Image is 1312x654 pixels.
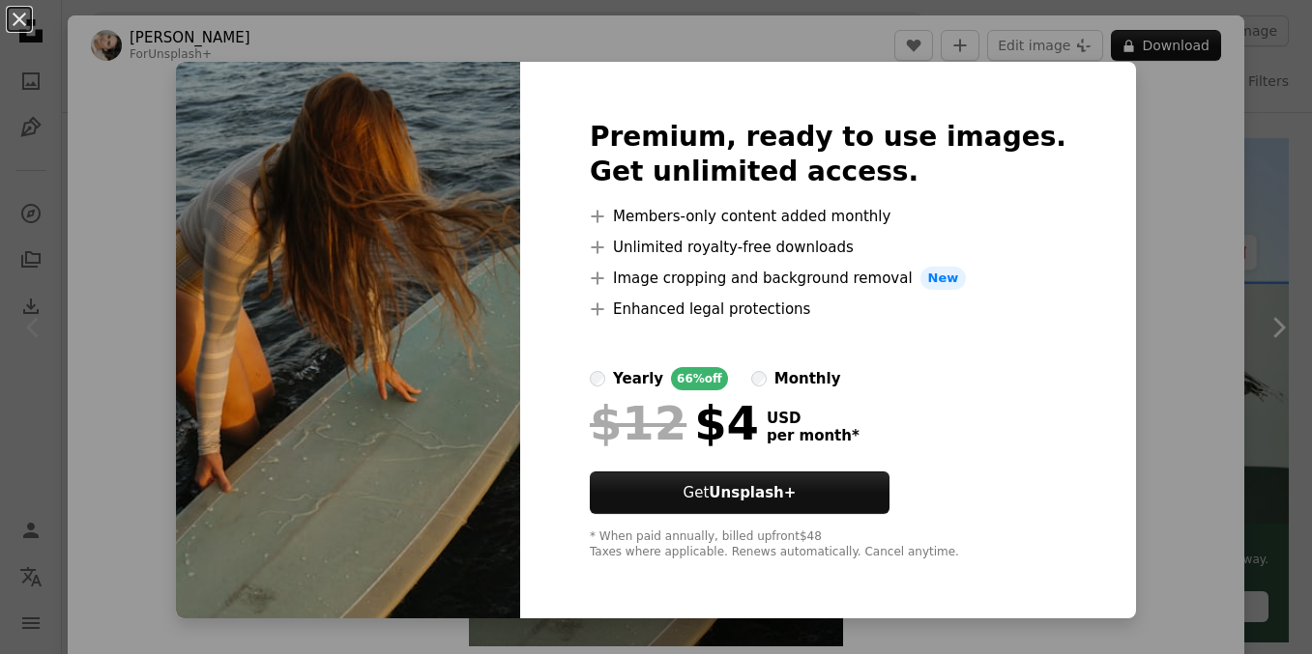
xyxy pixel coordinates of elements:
[590,298,1066,321] li: Enhanced legal protections
[709,484,796,501] strong: Unsplash+
[767,410,860,427] span: USD
[751,371,767,386] input: monthly
[590,398,686,448] span: $12
[590,205,1066,228] li: Members-only content added monthly
[590,471,889,514] button: GetUnsplash+
[176,62,520,618] img: premium_photo-1664369473439-96f98325d72c
[774,367,841,390] div: monthly
[671,367,728,390] div: 66% off
[920,267,967,290] span: New
[590,371,605,386] input: yearly66%off
[767,427,860,444] span: per month *
[590,120,1066,189] h2: Premium, ready to use images. Get unlimited access.
[590,398,759,448] div: $4
[613,367,663,390] div: yearly
[590,236,1066,259] li: Unlimited royalty-free downloads
[590,267,1066,290] li: Image cropping and background removal
[590,529,1066,560] div: * When paid annually, billed upfront $48 Taxes where applicable. Renews automatically. Cancel any...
